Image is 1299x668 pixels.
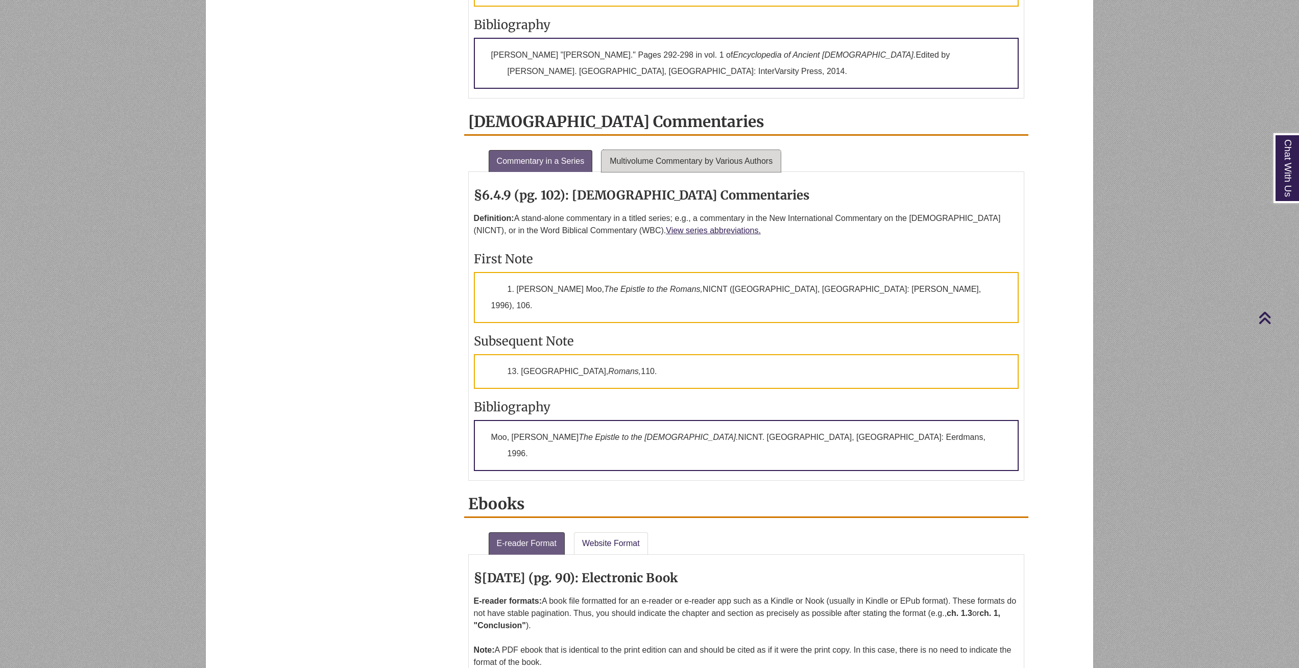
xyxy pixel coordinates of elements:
[733,51,916,59] em: Encyclopedia of Ancient [DEMOGRAPHIC_DATA].
[464,109,1028,136] h2: [DEMOGRAPHIC_DATA] Commentaries
[474,214,514,222] strong: Definition:
[474,646,495,654] strong: Note:
[474,333,1019,349] h3: Subsequent Note
[474,354,1019,389] p: 13. [GEOGRAPHIC_DATA], 110.
[1258,311,1296,325] a: Back to Top
[474,251,1019,267] h3: First Note
[474,420,1019,471] p: Moo, [PERSON_NAME] NICNT. [GEOGRAPHIC_DATA], [GEOGRAPHIC_DATA]: Eerdmans, 1996.
[474,38,1019,89] p: [PERSON_NAME] "[PERSON_NAME]." Pages 292-298 in vol. 1 of Edited by [PERSON_NAME]. [GEOGRAPHIC_DA...
[574,532,648,555] a: Website Format
[474,570,678,586] strong: §[DATE] (pg. 90): Electronic Book
[464,491,1028,518] h2: Ebooks
[489,150,593,172] a: Commentary in a Series
[474,208,1019,241] p: A stand-alone commentary in a titled series; e.g., a commentary in the New International Commenta...
[579,433,738,441] em: The Epistle to the [DEMOGRAPHIC_DATA].
[666,226,761,235] a: View series abbreviations.
[602,150,781,172] a: Multivolume Commentary by Various Authors
[474,399,1019,415] h3: Bibliography
[608,367,641,376] em: Romans,
[474,187,809,203] strong: §6.4.9 (pg. 102): [DEMOGRAPHIC_DATA] Commentaries
[947,609,972,617] strong: ch. 1.3
[474,272,1019,323] p: 1. [PERSON_NAME] Moo, NICNT ([GEOGRAPHIC_DATA], [GEOGRAPHIC_DATA]: [PERSON_NAME], 1996), 106.
[474,597,542,605] strong: E-reader formats:
[474,17,1019,33] h3: Bibliography
[489,532,565,555] a: E-reader Format
[604,285,703,293] em: The Epistle to the Romans,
